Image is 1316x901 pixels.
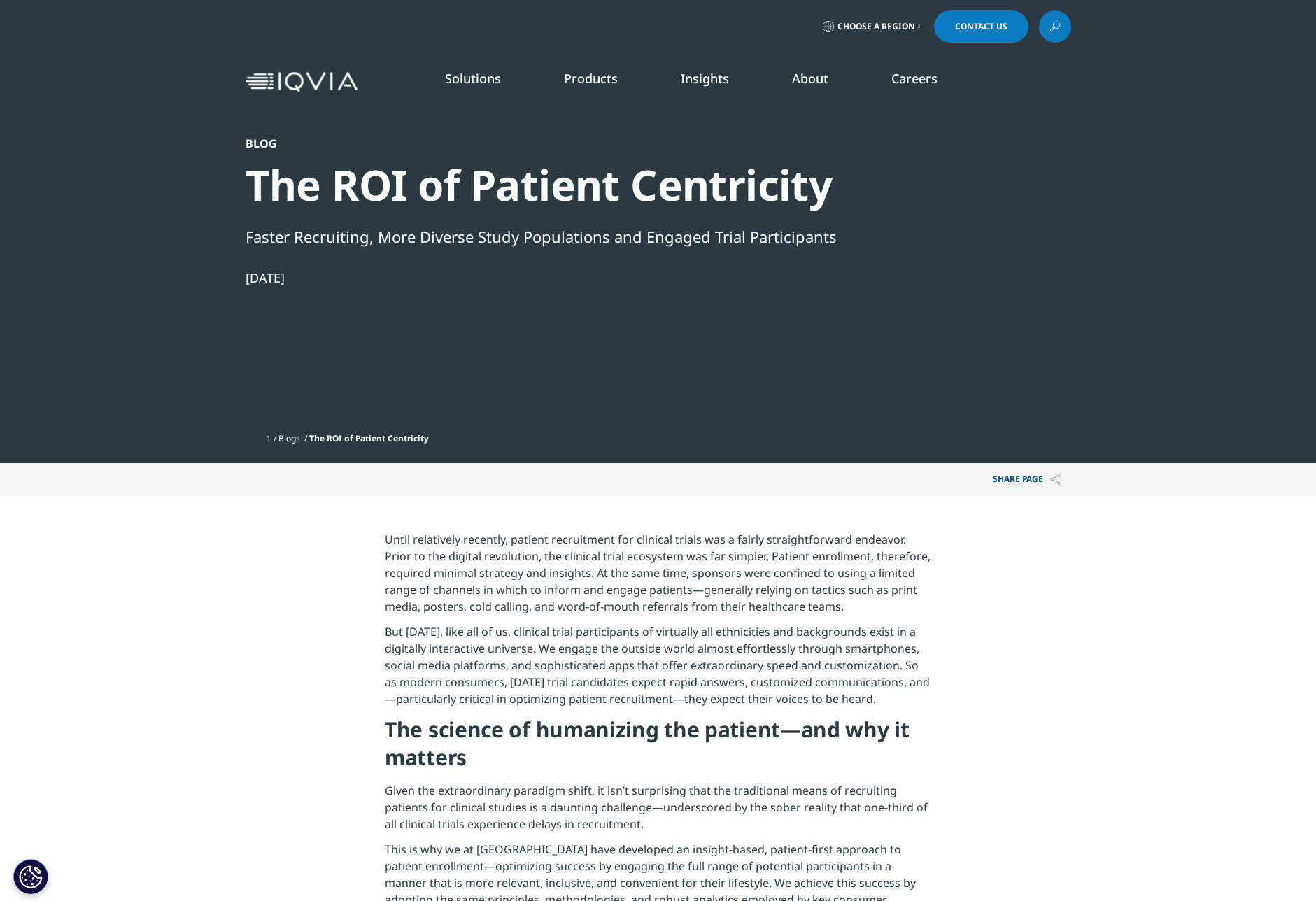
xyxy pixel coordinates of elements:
h4: The science of humanizing the patient—and why it matters [385,716,931,782]
nav: Primary [363,49,1071,115]
span: Choose a Region [837,21,915,32]
p: Given the extraordinary paradigm shift, it isn’t surprising that the traditional means of recruit... [385,782,931,841]
a: Careers [891,70,938,87]
span: Contact Us [955,22,1007,31]
button: Share PAGEShare PAGE [982,463,1071,496]
img: Share PAGE [1050,474,1061,485]
span: The ROI of Patient Centricity [309,432,429,444]
div: Faster Recruiting, More Diverse Study Populations and Engaged Trial Participants [246,225,996,248]
p: Share PAGE [982,463,1071,496]
div: [DATE] [246,269,996,286]
a: Products [564,70,618,87]
img: IQVIA Healthcare Information Technology and Pharma Clinical Research Company [246,72,358,92]
a: Blogs [278,432,300,444]
p: Until relatively recently, patient recruitment for clinical trials was a fairly straightforward e... [385,531,931,623]
button: Cookie Settings [13,859,48,894]
div: Blog [246,136,996,150]
a: Solutions [445,70,501,87]
p: But [DATE], like all of us, clinical trial participants of virtually all ethnicities and backgrou... [385,623,931,716]
a: About [792,70,828,87]
a: Insights [681,70,729,87]
a: Contact Us [934,10,1028,43]
div: The ROI of Patient Centricity [246,159,996,211]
